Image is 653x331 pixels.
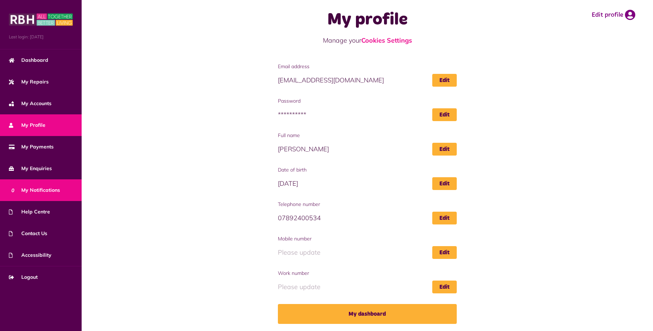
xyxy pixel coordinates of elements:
span: Last login: [DATE] [9,34,73,40]
span: Password [278,97,456,105]
p: Manage your [232,36,503,45]
span: Email address [278,63,456,70]
img: MyRBH [9,12,73,27]
span: Telephone number [278,201,456,208]
a: My dashboard [278,304,456,324]
span: Full name [278,132,456,139]
span: Dashboard [9,56,48,64]
span: My Payments [9,143,54,151]
a: Edit [432,74,457,87]
a: Edit profile [592,10,635,20]
span: Contact Us [9,230,47,237]
a: Edit [432,143,457,156]
span: Date of birth [278,166,456,174]
span: 07892400534 [278,212,456,224]
a: Edit [432,246,457,259]
span: Help Centre [9,208,50,216]
span: Accessibility [9,251,51,259]
a: Edit [432,177,457,190]
span: [DATE] [278,177,456,190]
span: 0 [9,186,17,194]
span: Mobile number [278,235,456,243]
span: My Notifications [9,186,60,194]
a: Edit [432,281,457,293]
span: My Profile [9,121,45,129]
a: Cookies Settings [361,36,412,44]
a: Edit [432,212,457,224]
span: Logout [9,273,38,281]
span: My Accounts [9,100,51,107]
span: [EMAIL_ADDRESS][DOMAIN_NAME] [278,74,456,87]
a: Edit [432,108,457,121]
span: My Enquiries [9,165,52,172]
h1: My profile [232,10,503,30]
span: Work number [278,270,456,277]
span: Please update [278,246,456,259]
span: My Repairs [9,78,49,86]
span: Please update [278,281,456,293]
span: [PERSON_NAME] [278,143,456,156]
